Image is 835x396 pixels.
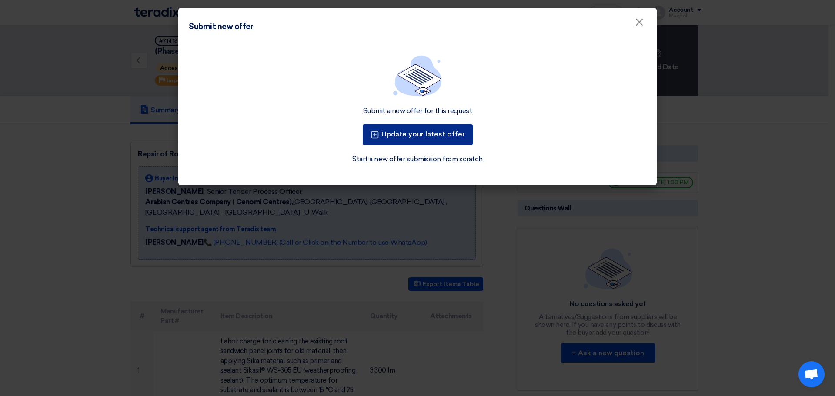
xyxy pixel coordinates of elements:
[189,21,253,33] div: Submit new offer
[393,55,442,96] img: empty_state_list.svg
[628,14,651,31] button: Close
[363,124,473,145] button: Update your latest offer
[635,16,644,33] span: ×
[352,154,482,164] a: Start a new offer submission from scratch
[798,361,825,387] div: Open chat
[363,106,472,116] div: Submit a new offer for this request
